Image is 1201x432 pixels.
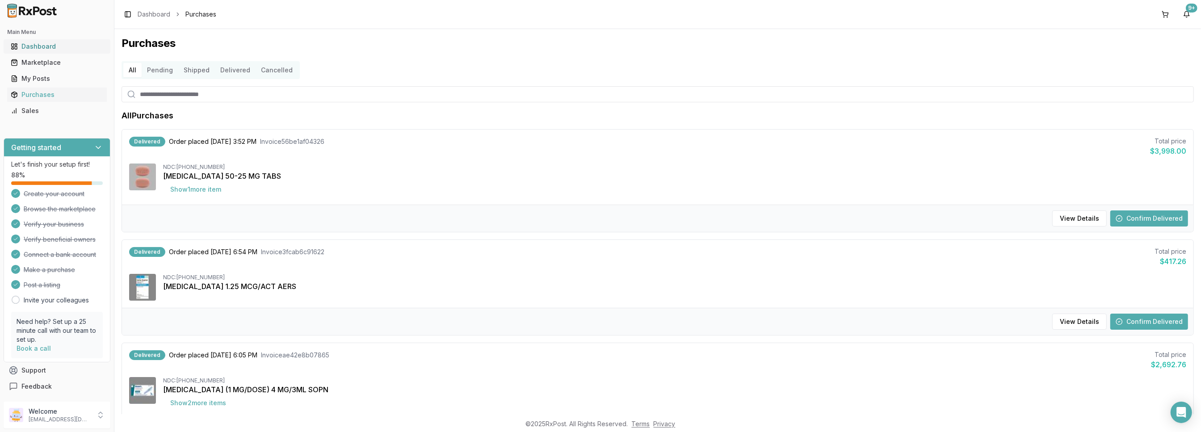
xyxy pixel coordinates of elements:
p: Let's finish your setup first! [11,160,103,169]
div: $3,998.00 [1150,146,1186,156]
button: Cancelled [256,63,298,77]
span: Connect a bank account [24,250,96,259]
h1: All Purchases [122,109,173,122]
span: Purchases [185,10,216,19]
a: Invite your colleagues [24,296,89,305]
span: Invoice 56be1af04326 [260,137,324,146]
button: Pending [142,63,178,77]
button: Show1more item [163,181,228,197]
a: Terms [632,420,650,428]
div: Total price [1150,137,1186,146]
div: Delivered [129,247,165,257]
a: Dashboard [138,10,170,19]
span: Verify your business [24,220,84,229]
button: Confirm Delivered [1110,314,1188,330]
div: 9+ [1186,4,1197,13]
div: Purchases [11,90,103,99]
span: Invoice ae42e8b07865 [261,351,329,360]
a: My Posts [7,71,107,87]
button: Purchases [4,88,110,102]
span: Create your account [24,189,84,198]
a: Book a call [17,344,51,352]
span: Verify beneficial owners [24,235,96,244]
a: Marketplace [7,55,107,71]
span: Order placed [DATE] 6:54 PM [169,247,257,256]
img: Spiriva Respimat 1.25 MCG/ACT AERS [129,274,156,301]
button: Show2more items [163,395,233,411]
div: Sales [11,106,103,115]
span: Order placed [DATE] 3:52 PM [169,137,256,146]
img: Ozempic (1 MG/DOSE) 4 MG/3ML SOPN [129,377,156,404]
div: NDC: [PHONE_NUMBER] [163,274,1186,281]
button: All [123,63,142,77]
button: Sales [4,104,110,118]
h3: Getting started [11,142,61,153]
span: Feedback [21,382,52,391]
div: Open Intercom Messenger [1171,402,1192,423]
div: NDC: [PHONE_NUMBER] [163,164,1186,171]
div: Dashboard [11,42,103,51]
button: Feedback [4,378,110,394]
button: Dashboard [4,39,110,54]
div: [MEDICAL_DATA] 50-25 MG TABS [163,171,1186,181]
img: RxPost Logo [4,4,61,18]
a: Sales [7,103,107,119]
span: Post a listing [24,281,60,289]
div: [MEDICAL_DATA] (1 MG/DOSE) 4 MG/3ML SOPN [163,384,1186,395]
div: Marketplace [11,58,103,67]
button: Marketplace [4,55,110,70]
span: Invoice 3fcab6c91622 [261,247,324,256]
button: View Details [1052,314,1107,330]
h1: Purchases [122,36,1194,50]
p: Need help? Set up a 25 minute call with our team to set up. [17,317,97,344]
p: Welcome [29,407,91,416]
button: My Posts [4,71,110,86]
div: NDC: [PHONE_NUMBER] [163,377,1186,384]
button: Delivered [215,63,256,77]
div: My Posts [11,74,103,83]
img: Juluca 50-25 MG TABS [129,164,156,190]
button: 9+ [1180,7,1194,21]
h2: Main Menu [7,29,107,36]
button: Support [4,362,110,378]
div: Delivered [129,350,165,360]
span: Make a purchase [24,265,75,274]
span: Order placed [DATE] 6:05 PM [169,351,257,360]
span: 88 % [11,171,25,180]
span: Browse the marketplace [24,205,96,214]
button: Shipped [178,63,215,77]
a: Purchases [7,87,107,103]
img: User avatar [9,408,23,422]
div: Total price [1151,350,1186,359]
p: [EMAIL_ADDRESS][DOMAIN_NAME] [29,416,91,423]
button: Confirm Delivered [1110,210,1188,226]
div: $417.26 [1155,256,1186,267]
a: Dashboard [7,38,107,55]
div: [MEDICAL_DATA] 1.25 MCG/ACT AERS [163,281,1186,292]
button: View Details [1052,210,1107,226]
a: Privacy [654,420,676,428]
div: $2,692.76 [1151,359,1186,370]
div: Total price [1155,247,1186,256]
nav: breadcrumb [138,10,216,19]
div: Delivered [129,137,165,147]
